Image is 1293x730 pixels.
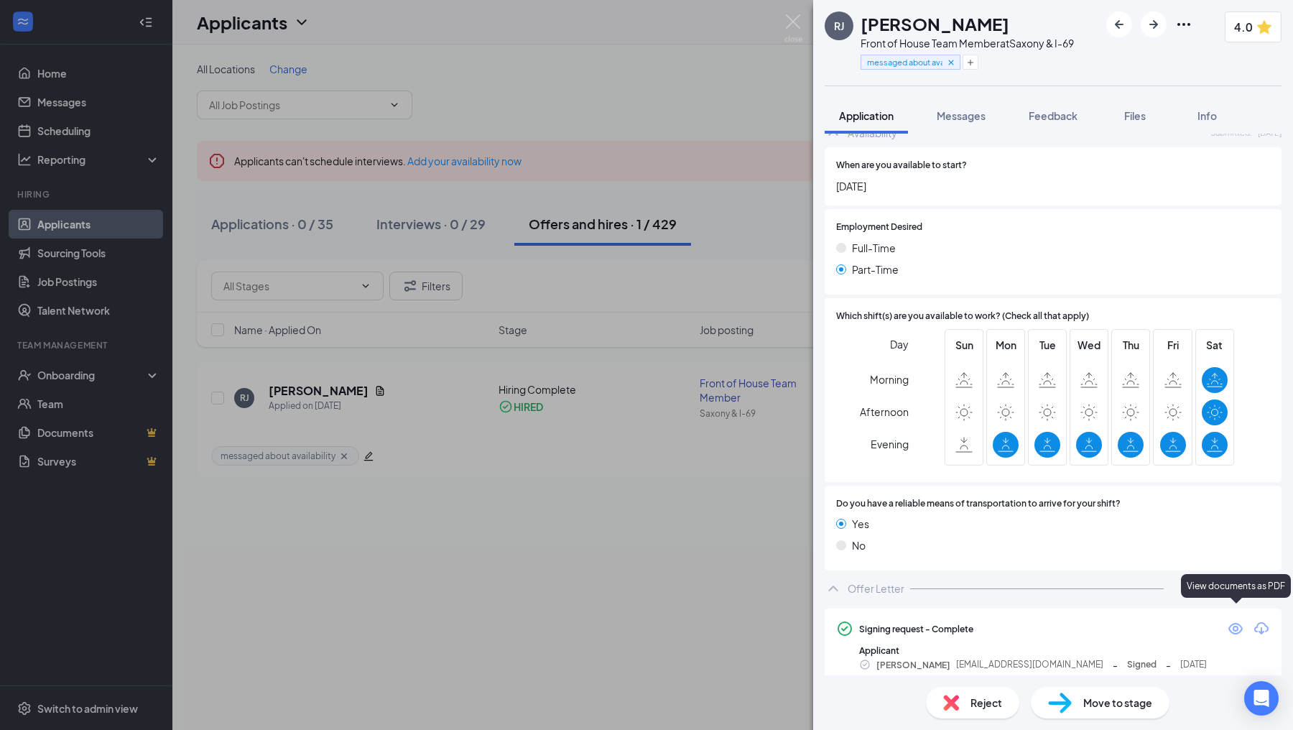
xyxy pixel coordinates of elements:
span: Tue [1034,337,1060,353]
span: [DATE] [1180,658,1207,672]
span: Day [890,336,909,352]
div: Front of House Team Member at Saxony & I-69 [861,36,1074,50]
span: 4.0 [1234,18,1253,36]
svg: CheckmarkCircle [859,659,871,670]
span: Fri [1160,337,1186,353]
span: Evening [871,431,909,457]
svg: Eye [1227,620,1244,637]
span: - [1166,657,1171,673]
svg: Download [1253,620,1270,637]
div: Applicant [859,644,1270,657]
span: messaged about availability [867,56,942,68]
span: Sat [1202,337,1228,353]
span: Full-Time [852,240,896,256]
span: Thu [1118,337,1144,353]
svg: ChevronUp [825,580,842,597]
span: Do you have a reliable means of transportation to arrive for your shift? [836,497,1121,511]
h1: [PERSON_NAME] [861,11,1009,36]
svg: ArrowLeftNew [1111,16,1128,33]
span: Files [1124,109,1146,122]
span: Application [839,109,894,122]
span: Sun [951,337,977,353]
span: Reject [970,695,1002,711]
button: Plus [963,55,978,70]
div: RJ [834,19,844,33]
span: Info [1197,109,1217,122]
span: [PERSON_NAME] [876,657,950,673]
span: - [1113,657,1118,673]
div: Offer Letter [848,581,904,596]
span: Mon [993,337,1019,353]
span: [EMAIL_ADDRESS][DOMAIN_NAME] [956,658,1103,672]
div: Open Intercom Messenger [1244,681,1279,716]
svg: ArrowRight [1145,16,1162,33]
button: ArrowRight [1141,11,1167,37]
span: Part-Time [852,262,899,277]
span: No [852,537,866,553]
div: View documents as PDF [1181,574,1291,598]
span: [DATE] [836,178,1270,194]
svg: Ellipses [1175,16,1192,33]
svg: Cross [946,57,956,68]
span: Wed [1076,337,1102,353]
span: When are you available to start? [836,159,967,172]
span: Afternoon [860,399,909,425]
span: Move to stage [1083,695,1152,711]
span: Signed [1127,658,1157,672]
div: Signing request - Complete [859,623,973,635]
svg: Plus [966,58,975,67]
span: Messages [937,109,986,122]
span: Which shift(s) are you available to work? (Check all that apply) [836,310,1089,323]
span: Feedback [1029,109,1077,122]
button: ArrowLeftNew [1106,11,1132,37]
span: Morning [870,366,909,392]
span: Yes [852,516,869,532]
span: Employment Desired [836,221,922,234]
svg: CheckmarkCircle [836,620,853,637]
